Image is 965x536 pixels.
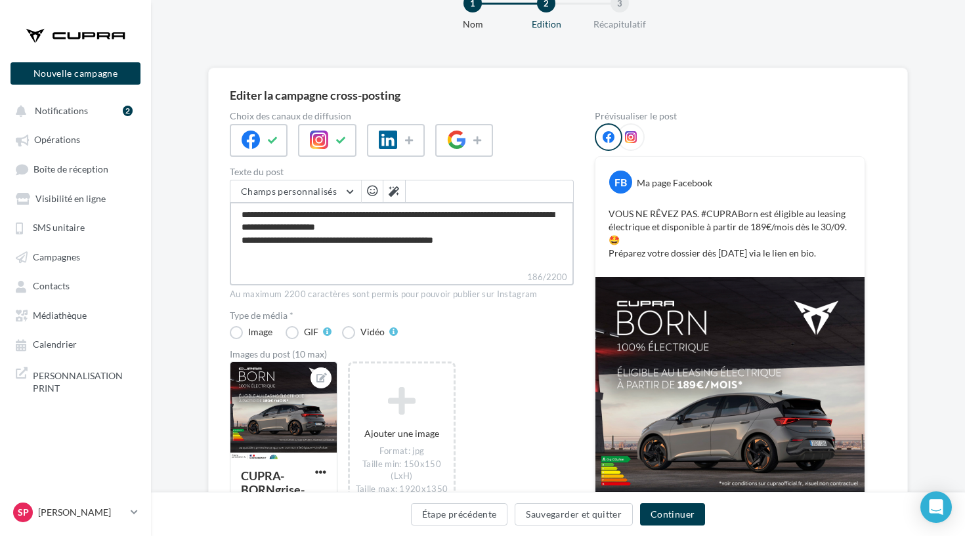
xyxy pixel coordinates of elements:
[920,491,952,523] div: Open Intercom Messenger
[123,106,133,116] div: 2
[8,157,143,181] a: Boîte de réception
[241,468,305,510] div: CUPRA-BORNgrise-1X1
[241,186,337,197] span: Champs personnalisés
[640,503,705,526] button: Continuer
[230,180,361,203] button: Champs personnalisés
[8,186,143,210] a: Visibilité en ligne
[230,289,574,300] div: Au maximum 2200 caractères sont permis pour pouvoir publier sur Instagram
[8,303,143,327] a: Médiathèque
[248,327,272,337] div: Image
[33,251,80,262] span: Campagnes
[609,171,632,194] div: FB
[8,98,138,122] button: Notifications 2
[230,311,574,320] label: Type de média *
[595,112,865,121] div: Prévisualiser le post
[8,274,143,297] a: Contacts
[230,350,574,359] div: Images du post (10 max)
[360,327,385,337] div: Vidéo
[637,176,712,190] div: Ma page Facebook
[34,134,80,146] span: Opérations
[8,215,143,239] a: SMS unitaire
[304,327,318,337] div: GIF
[33,163,108,175] span: Boîte de réception
[515,503,633,526] button: Sauvegarder et quitter
[38,506,125,519] p: [PERSON_NAME]
[230,167,574,176] label: Texte du post
[33,367,135,395] span: PERSONNALISATION PRINT
[504,18,588,31] div: Edition
[18,506,29,519] span: Sp
[578,18,662,31] div: Récapitulatif
[8,245,143,268] a: Campagnes
[8,361,143,400] a: PERSONNALISATION PRINT
[33,339,77,350] span: Calendrier
[33,310,87,321] span: Médiathèque
[411,503,508,526] button: Étape précédente
[609,207,851,260] p: VOUS NE RÊVEZ PAS. #CUPRABorn est éligible au leasing électrique et disponible à partir de 189€/m...
[35,105,88,116] span: Notifications
[11,62,140,85] button: Nouvelle campagne
[35,193,106,204] span: Visibilité en ligne
[230,270,574,285] label: 186/2200
[230,112,574,121] label: Choix des canaux de diffusion
[8,127,143,151] a: Opérations
[33,281,70,292] span: Contacts
[11,500,140,525] a: Sp [PERSON_NAME]
[8,332,143,356] a: Calendrier
[33,222,85,234] span: SMS unitaire
[431,18,515,31] div: Nom
[230,89,400,101] div: Editer la campagne cross-posting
